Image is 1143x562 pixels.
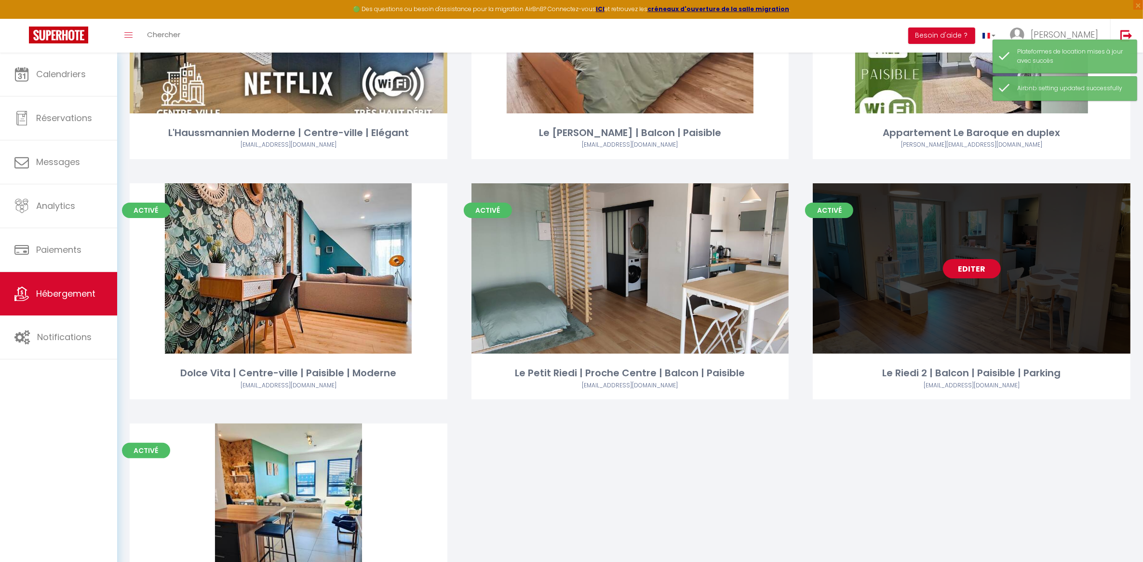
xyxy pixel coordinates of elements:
a: ICI [596,5,605,13]
div: Airbnb [813,381,1130,390]
span: Messages [36,156,80,168]
div: Airbnb [813,140,1130,150]
div: L'Haussmannien Moderne | Centre-ville | Elégant [130,125,447,140]
span: Analytics [36,200,75,212]
div: Airbnb [130,381,447,390]
div: Plateformes de location mises à jour avec succès [1017,47,1127,66]
button: Ouvrir le widget de chat LiveChat [8,4,37,33]
div: Airbnb setting updated successfully [1017,84,1127,93]
span: Hébergement [36,288,95,300]
span: Activé [464,203,512,218]
span: Chercher [147,29,180,40]
div: Le Petit Riedi | Proche Centre | Balcon | Paisible [471,366,789,381]
div: Airbnb [471,140,789,150]
a: Chercher [140,19,188,53]
img: Super Booking [29,27,88,43]
button: Besoin d'aide ? [908,27,975,44]
a: Editer [943,259,1001,278]
span: Calendriers [36,68,86,80]
div: Dolce Vita | Centre-ville | Paisible | Moderne [130,366,447,381]
a: ... [PERSON_NAME] [1003,19,1110,53]
img: logout [1120,29,1132,41]
img: ... [1010,27,1024,42]
div: Airbnb [471,381,789,390]
a: créneaux d'ouverture de la salle migration [647,5,789,13]
div: Le Riedi 2 | Balcon | Paisible | Parking [813,366,1130,381]
div: Airbnb [130,140,447,150]
span: [PERSON_NAME] [1031,28,1098,41]
div: Le [PERSON_NAME] | Balcon | Paisible [471,125,789,140]
span: Activé [122,443,170,458]
span: Réservations [36,112,92,124]
span: Notifications [37,331,92,343]
span: Paiements [36,244,81,256]
div: Appartement Le Baroque en duplex [813,125,1130,140]
span: Activé [122,203,170,218]
span: Activé [805,203,853,218]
